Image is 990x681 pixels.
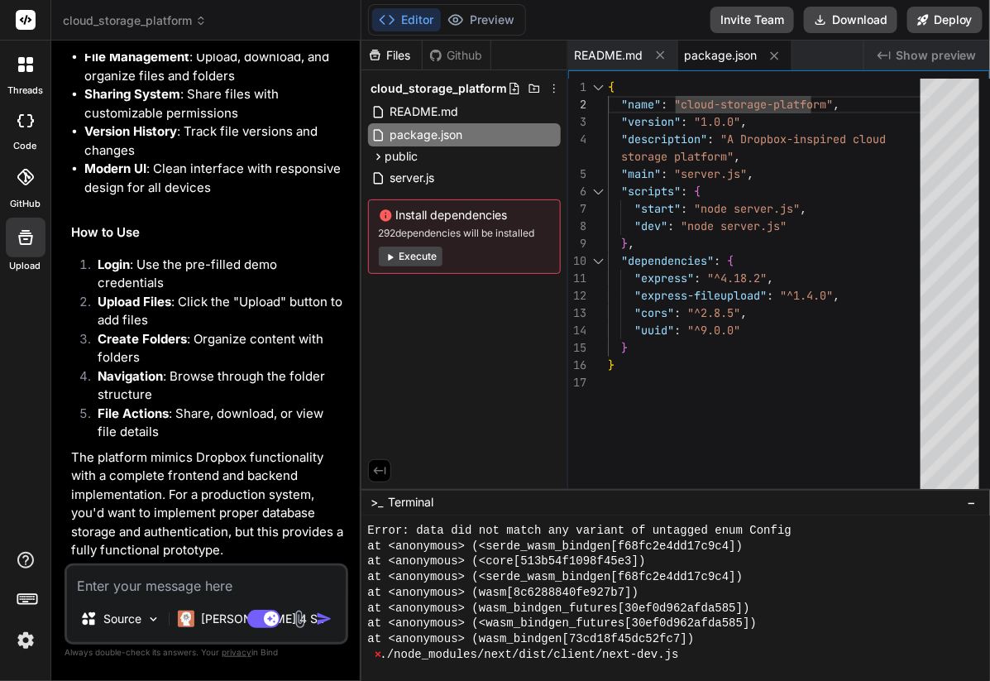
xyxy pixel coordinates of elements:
span: } [621,236,628,251]
span: "description" [621,132,707,146]
div: 10 [568,252,586,270]
img: Pick Models [146,612,160,626]
div: Click to collapse the range. [588,183,610,200]
label: threads [7,84,43,98]
div: 5 [568,165,586,183]
span: "node server.js" [681,218,787,233]
span: Install dependencies [379,207,550,223]
span: 292 dependencies will be installed [379,227,550,240]
li: : Share, download, or view file details [84,405,345,442]
li: : Browse through the folder structure [84,367,345,405]
span: at <anonymous> (<core[513b54f1098f45e3]) [368,554,646,569]
strong: Navigation [98,368,163,384]
li: : Clean interface with responsive design for all devices [84,160,345,197]
strong: Sharing System [84,86,180,102]
div: 8 [568,218,586,235]
button: Editor [372,8,441,31]
p: [PERSON_NAME] 4 S.. [201,611,324,627]
span: "^2.8.5" [687,305,740,320]
strong: Upload Files [98,294,171,309]
img: attachment [290,610,309,629]
span: , [747,166,753,181]
div: 16 [568,357,586,374]
span: "express" [634,271,694,285]
div: 17 [568,374,586,391]
span: public [385,148,418,165]
span: { [694,184,701,199]
div: 9 [568,235,586,252]
strong: File Actions [98,405,169,421]
span: privacy [222,647,251,657]
strong: Login [98,257,130,272]
span: at <anonymous> (wasm_bindgen[73cd18f45dc52fc7]) [368,631,695,647]
span: , [833,97,839,112]
span: , [740,305,747,320]
span: : [707,132,714,146]
div: 3 [568,113,586,131]
div: 13 [568,305,586,322]
span: : [674,305,681,320]
p: Source [103,611,141,627]
span: README.md [389,102,461,122]
span: : [714,253,720,268]
span: } [621,340,628,355]
div: 14 [568,322,586,339]
span: at <anonymous> (wasm[8c6288840fe927b7]) [368,585,639,601]
span: "A Dropbox-inspired cloud [720,132,886,146]
div: 1 [568,79,586,96]
li: : Use the pre-filled demo credentials [84,256,345,293]
div: Files [361,47,422,64]
span: at <anonymous> (<wasm_bindgen_futures[30ef0d962afda585]) [368,616,758,631]
label: code [14,139,37,153]
strong: Create Folders [98,331,187,347]
span: server.js [389,168,437,188]
span: − [968,494,977,511]
li: : Organize content with folders [84,330,345,367]
div: Github [423,47,490,64]
div: 12 [568,287,586,305]
span: "^9.0.0" [687,323,740,338]
label: Upload [10,259,41,273]
button: Invite Team [710,7,794,33]
span: "uuid" [634,323,674,338]
span: "main" [621,166,661,181]
span: , [767,271,773,285]
span: : [694,271,701,285]
span: at <anonymous> (<serde_wasm_bindgen[f68fc2e4dd17c9c4]) [368,539,744,554]
span: : [681,114,687,129]
span: { [727,253,734,268]
div: 15 [568,339,586,357]
span: cloud_storage_platform [63,12,207,29]
span: at <anonymous> (<serde_wasm_bindgen[f68fc2e4dd17c9c4]) [368,569,744,585]
span: "node server.js" [694,201,800,216]
span: "1.0.0" [694,114,740,129]
div: 11 [568,270,586,287]
p: Always double-check its answers. Your in Bind [65,645,348,660]
span: "^1.4.0" [780,288,833,303]
span: Error: data did not match any variant of untagged enum Config [368,523,792,539]
span: "cors" [634,305,674,320]
span: "start" [634,201,681,216]
div: Click to collapse the range. [588,252,610,270]
strong: File Management [84,49,189,65]
strong: Modern UI [84,161,146,176]
span: at <anonymous> (wasm_bindgen_futures[30ef0d962afda585]) [368,601,750,616]
img: Claude 4 Sonnet [178,611,194,627]
label: GitHub [10,197,41,211]
li: : Click the "Upload" button to add files [84,293,345,330]
button: Download [804,7,897,33]
img: settings [12,626,40,655]
span: "scripts" [621,184,681,199]
span: "express-fileupload" [634,288,767,303]
span: , [628,236,634,251]
span: README.md [575,47,643,64]
div: Click to collapse the range. [588,79,610,96]
span: : [661,97,667,112]
span: , [740,114,747,129]
span: ⨯ [375,647,380,663]
li: : Upload, download, and organize files and folders [84,48,345,85]
span: >_ [371,494,384,511]
span: "dependencies" [621,253,714,268]
li: : Track file versions and changes [84,122,345,160]
span: : [681,184,687,199]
